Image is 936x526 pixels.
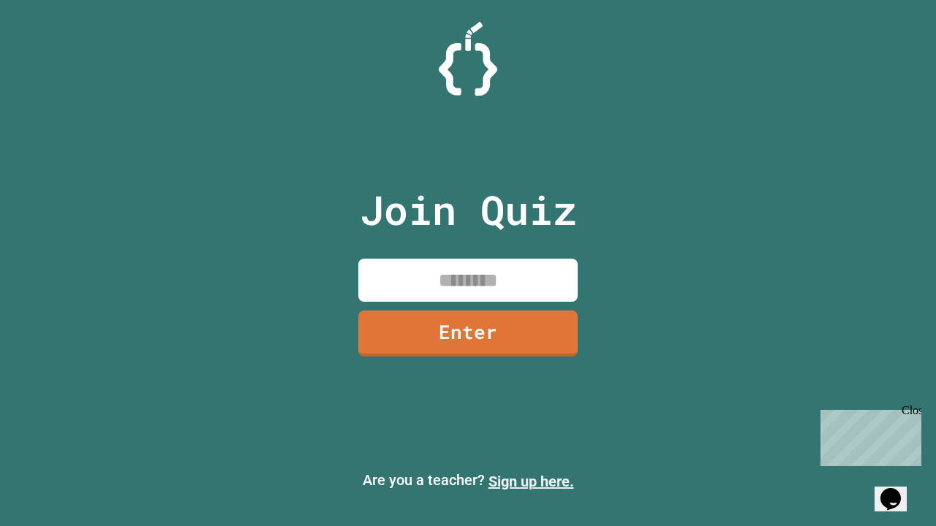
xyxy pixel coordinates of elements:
iframe: chat widget [875,468,921,511]
a: Sign up here. [488,473,574,490]
p: Join Quiz [360,180,577,240]
iframe: chat widget [815,404,921,466]
a: Enter [358,310,578,357]
div: Chat with us now!Close [6,6,101,93]
img: Logo.svg [439,22,497,96]
p: Are you a teacher? [12,469,924,492]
